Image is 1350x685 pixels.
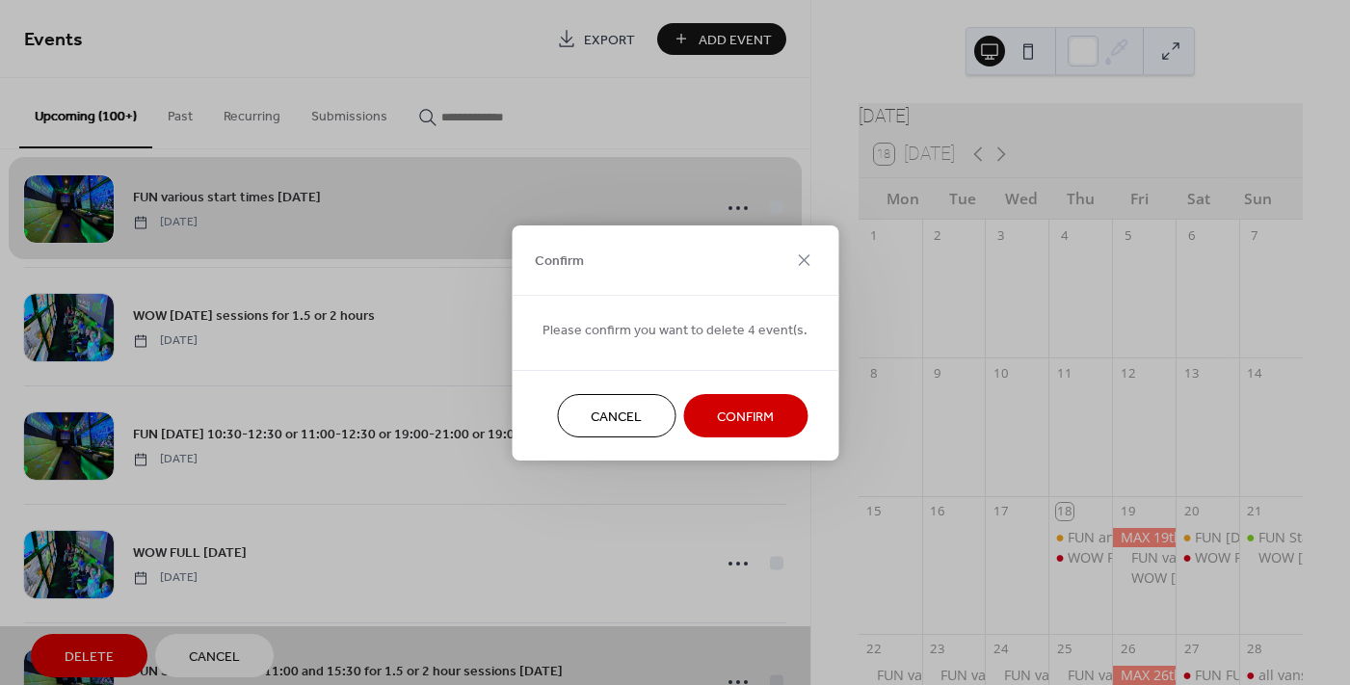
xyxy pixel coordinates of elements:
[683,394,807,437] button: Confirm
[717,407,774,427] span: Confirm
[543,320,807,340] span: Please confirm you want to delete 4 event(s.
[591,407,642,427] span: Cancel
[557,394,675,437] button: Cancel
[535,251,584,272] span: Confirm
